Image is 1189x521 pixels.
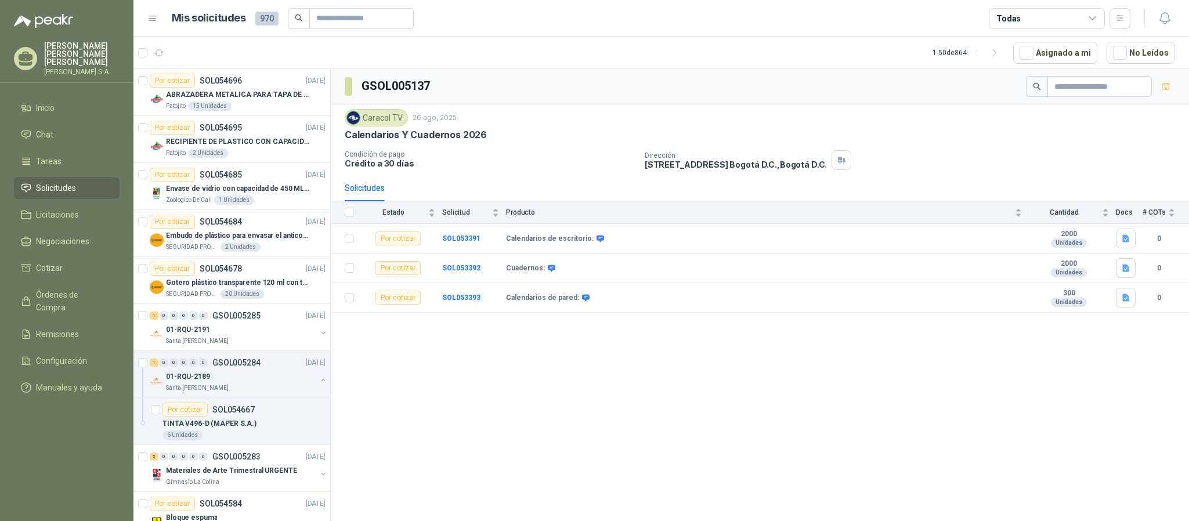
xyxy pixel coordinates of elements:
[1143,201,1189,224] th: # COTs
[166,243,218,252] p: SEGURIDAD PROVISER LTDA
[1033,82,1041,91] span: search
[306,310,326,321] p: [DATE]
[188,102,232,111] div: 15 Unidades
[361,208,426,216] span: Estado
[375,231,421,245] div: Por cotizar
[150,280,164,294] img: Company Logo
[169,453,178,461] div: 0
[1029,289,1109,298] b: 300
[133,69,330,116] a: Por cotizarSOL054696[DATE] Company LogoABRAZADERA METALICA PARA TAPA DE TAMBOR DE PLASTICO DE 50 ...
[345,109,408,126] div: Caracol TV
[150,215,195,229] div: Por cotizar
[442,264,480,272] a: SOL053392
[36,262,63,274] span: Cotizar
[150,262,195,276] div: Por cotizar
[375,261,421,275] div: Por cotizar
[36,182,76,194] span: Solicitudes
[133,163,330,210] a: Por cotizarSOL054685[DATE] Company LogoEnvase de vidrio con capacidad de 450 ML – 9X8X8 CM Caja x...
[306,216,326,227] p: [DATE]
[14,97,120,119] a: Inicio
[345,182,385,194] div: Solicitudes
[150,139,164,153] img: Company Logo
[36,354,87,367] span: Configuración
[506,201,1029,224] th: Producto
[166,383,229,393] p: Santa [PERSON_NAME]
[14,204,120,226] a: Licitaciones
[133,116,330,163] a: Por cotizarSOL054695[DATE] Company LogoRECIPIENTE DE PLASTICO CON CAPACIDAD DE 1.8 LT PARA LA EXT...
[1143,263,1175,274] b: 0
[179,453,188,461] div: 0
[200,500,242,508] p: SOL054584
[306,122,326,133] p: [DATE]
[306,75,326,86] p: [DATE]
[306,357,326,368] p: [DATE]
[133,398,330,445] a: Por cotizarSOL054667TINTA V496-D (MAPER S.A.)6 Unidades
[345,129,487,141] p: Calendarios Y Cuadernos 2026
[199,359,208,367] div: 0
[166,477,219,487] p: Gimnasio La Colina
[36,208,79,221] span: Licitaciones
[361,201,442,224] th: Estado
[150,450,328,487] a: 5 0 0 0 0 0 GSOL005283[DATE] Company LogoMateriales de Arte Trimestral URGENTEGimnasio La Colina
[150,356,328,393] a: 1 0 0 0 0 0 GSOL005284[DATE] Company Logo01-RQU-2189Santa [PERSON_NAME]
[166,149,186,158] p: Patojito
[14,350,120,372] a: Configuración
[442,234,480,243] a: SOL053391
[166,196,212,205] p: Zoologico De Cali
[933,44,1004,62] div: 1 - 50 de 864
[36,102,55,114] span: Inicio
[150,327,164,341] img: Company Logo
[1143,233,1175,244] b: 0
[375,291,421,305] div: Por cotizar
[150,497,195,511] div: Por cotizar
[306,451,326,462] p: [DATE]
[996,12,1021,25] div: Todas
[172,10,246,27] h1: Mis solicitudes
[1029,259,1109,269] b: 2000
[255,12,279,26] span: 970
[506,264,545,273] b: Cuadernos:
[506,234,594,244] b: Calendarios de escritorio:
[44,42,120,66] p: [PERSON_NAME] [PERSON_NAME] [PERSON_NAME]
[14,177,120,199] a: Solicitudes
[166,371,210,382] p: 01-RQU-2189
[14,14,73,28] img: Logo peakr
[150,468,164,482] img: Company Logo
[179,312,188,320] div: 0
[199,312,208,320] div: 0
[645,160,827,169] p: [STREET_ADDRESS] Bogotá D.C. , Bogotá D.C.
[150,121,195,135] div: Por cotizar
[162,418,256,429] p: TINTA V496-D (MAPER S.A.)
[166,324,210,335] p: 01-RQU-2191
[506,294,579,303] b: Calendarios de pared:
[1116,201,1143,224] th: Docs
[347,111,360,124] img: Company Logo
[1143,208,1166,216] span: # COTs
[1107,42,1175,64] button: No Leídos
[14,323,120,345] a: Remisiones
[14,377,120,399] a: Manuales y ayuda
[1029,208,1100,216] span: Cantidad
[189,359,198,367] div: 0
[160,312,168,320] div: 0
[160,359,168,367] div: 0
[150,309,328,346] a: 1 0 0 0 0 0 GSOL005285[DATE] Company Logo01-RQU-2191Santa [PERSON_NAME]
[150,168,195,182] div: Por cotizar
[169,359,178,367] div: 0
[36,288,109,314] span: Órdenes de Compra
[189,453,198,461] div: 0
[345,150,635,158] p: Condición de pago
[212,406,255,414] p: SOL054667
[166,465,297,476] p: Materiales de Arte Trimestral URGENTE
[166,290,218,299] p: SEGURIDAD PROVISER LTDA
[506,208,1013,216] span: Producto
[166,89,310,100] p: ABRAZADERA METALICA PARA TAPA DE TAMBOR DE PLASTICO DE 50 LT
[150,92,164,106] img: Company Logo
[14,124,120,146] a: Chat
[150,359,158,367] div: 1
[14,230,120,252] a: Negociaciones
[221,243,261,252] div: 2 Unidades
[133,257,330,304] a: Por cotizarSOL054678[DATE] Company LogoGotero plástico transparente 120 ml con tapa de seguridadS...
[44,68,120,75] p: [PERSON_NAME] S.A.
